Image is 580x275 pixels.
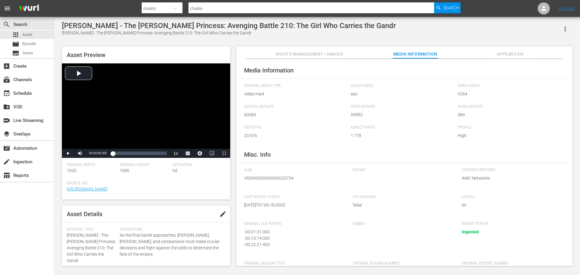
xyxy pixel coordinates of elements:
span: Last Health Check [244,195,344,200]
span: 23.976 [244,133,348,139]
a: Sign Out [559,6,574,11]
span: 1.778 [351,133,455,139]
span: Series [12,50,19,57]
span: Video FPS [244,125,348,130]
button: Play [62,149,74,158]
span: Asset [12,31,19,38]
div: Video Player [62,63,230,158]
span: Audio Codec [351,84,455,88]
button: Jump To Time [194,149,206,158]
span: Original Season Title [244,261,344,266]
span: HD Available [353,195,453,200]
span: Search [3,21,10,28]
span: Overlays [3,130,10,138]
span: VDOX0000000000025734 [244,175,344,181]
span: Episode [22,41,36,47]
div: - 00:22:21.400 [244,241,341,248]
span: Internal Title: [67,227,117,232]
span: Ingest Status [462,222,562,226]
span: Aspect Ratio [351,125,455,130]
button: Captions [182,149,194,158]
span: [DATE]T07:06:18.000Z [244,202,344,208]
span: GUID [244,168,344,173]
span: Original Height [120,163,169,168]
span: 1080 [120,168,129,173]
div: [PERSON_NAME] - The [PERSON_NAME] Princess: Avenging Battle 210: The Girl Who Carries the Gandr [62,30,396,36]
span: Create [3,62,10,70]
span: Asset Preview [67,51,105,59]
span: AMC Networks [462,175,562,181]
span: Misc. Info [244,151,271,158]
span: false [353,202,453,208]
span: As the final battle approaches, [PERSON_NAME], [PERSON_NAME], and companions must make crucial de... [120,232,222,257]
span: menu [4,5,11,12]
span: Embed [353,222,453,226]
button: Search [434,2,461,13]
span: Episode [12,40,19,48]
span: Channels [3,76,10,83]
span: Original Width [67,163,117,168]
span: Profile [458,125,562,130]
span: Video Codec [458,84,562,88]
span: en [462,202,562,208]
span: edit [219,210,227,218]
span: aac [351,91,455,97]
span: Definition [172,163,222,168]
span: Source Url [67,181,222,186]
span: Series [22,50,33,56]
span: VOD [3,103,10,110]
span: Description: [120,227,222,232]
span: [PERSON_NAME] - The [PERSON_NAME] Princess: Avenging Battle 210: The Girl Who Carries the Gandr [67,233,116,263]
div: - 00:10:14.000 [244,235,341,241]
span: Audio Bitrate [458,104,562,109]
span: 00:00:00.000 [89,152,107,155]
span: Media Information [244,67,294,74]
span: Original Episode Number [462,261,562,266]
span: Overall Bitrate [244,104,348,109]
span: Search [443,2,459,13]
div: [PERSON_NAME] - The [PERSON_NAME] Princess: Avenging Battle 210: The Girl Who Carries the Gandr [62,21,396,30]
span: Schedule [3,90,10,97]
span: Locale [462,195,562,200]
button: Fullscreen [218,149,230,158]
span: Original Cue Points [244,222,344,226]
div: - 00:01:31.000 [244,229,341,235]
img: ans4CAIJ8jUAAAAAAAAAAAAAAAAAAAAAAAAgQb4GAAAAAAAAAAAAAAAAAAAAAAAAJMjXAAAAAAAAAAAAAAAAAAAAAAAAgAT5G... [14,2,43,16]
div: Progress Bar [113,152,166,155]
span: Ingested [462,229,479,234]
span: High [458,133,562,139]
span: Automation [3,145,10,152]
span: Live Streaming [3,117,10,124]
span: Appears On [487,50,533,58]
span: Rating [353,168,453,173]
span: Content Partner [462,168,562,173]
span: Original Season Number [353,261,453,266]
span: Original Media Type [244,84,348,88]
span: h264 [458,91,562,97]
span: Asset [22,32,32,38]
span: video/mp4 [244,91,348,97]
span: Rights Management / Images [276,50,343,58]
span: 60383 [244,112,348,118]
button: edit [216,207,230,221]
span: Reports [3,172,10,179]
span: hd [172,168,177,173]
button: Playback Rate [170,149,182,158]
span: 59992 [351,112,455,118]
button: Picture-in-Picture [206,149,218,158]
span: Asset Details [67,210,102,218]
a: [URL][DOMAIN_NAME] [67,187,108,191]
button: Mute [74,149,86,158]
span: Video Bitrate [351,104,455,109]
span: 1920 [67,168,76,173]
span: 384 [458,112,562,118]
span: Media Information [393,50,438,58]
span: Ingestion [3,158,10,165]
